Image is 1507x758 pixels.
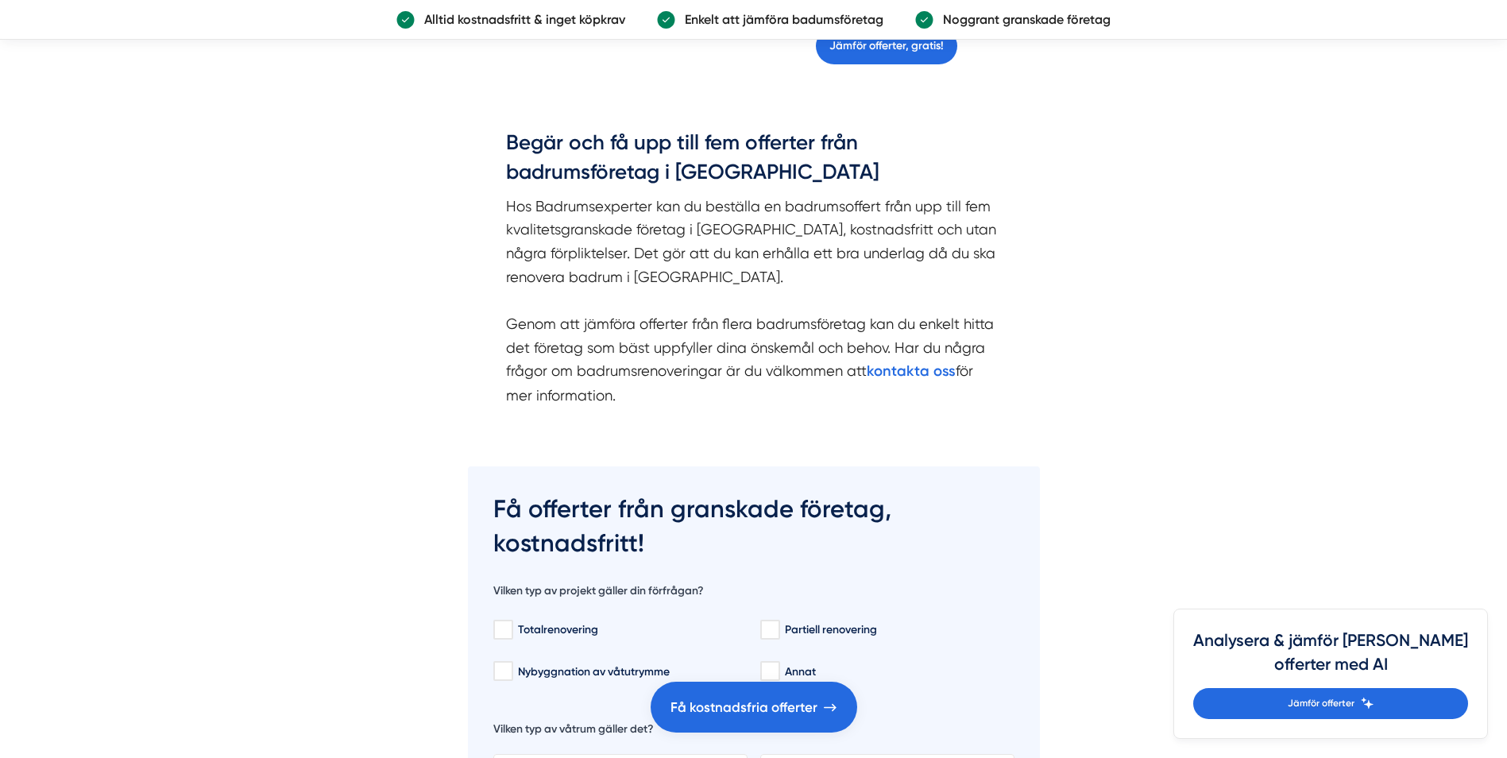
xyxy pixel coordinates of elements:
a: Få kostnadsfria offerter [651,682,857,733]
a: Jämför offerter [1193,688,1468,719]
strong: kontakta oss [867,362,956,380]
h2: Få offerter från granskade företag, kostnadsfritt! [493,492,1014,571]
button: Jämför offerter, gratis! [816,28,957,64]
input: Annat [760,663,779,679]
span: Få kostnadsfria offerter [670,697,817,718]
p: Enkelt att jämföra badumsföretag [675,10,883,29]
p: Noggrant granskade företag [933,10,1111,29]
h5: Vilken typ av projekt gäller din förfrågan? [493,583,704,603]
span: Jämför offerter [1288,696,1354,711]
input: Partiell renovering [760,622,779,638]
p: Alltid kostnadsfritt & inget köpkrav [415,10,625,29]
input: Totalrenovering [493,622,512,638]
p: Hos Badrumsexperter kan du beställa en badrumsoffert från upp till fem kvalitetsgranskade företag... [506,195,1002,408]
h5: Vilken typ av våtrum gäller det? [493,721,654,741]
h3: Begär och få upp till fem offerter från badrumsföretag i [GEOGRAPHIC_DATA] [506,129,1002,194]
h4: Analysera & jämför [PERSON_NAME] offerter med AI [1193,628,1468,688]
input: Nybyggnation av våtutrymme [493,663,512,679]
a: kontakta oss [867,362,956,379]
